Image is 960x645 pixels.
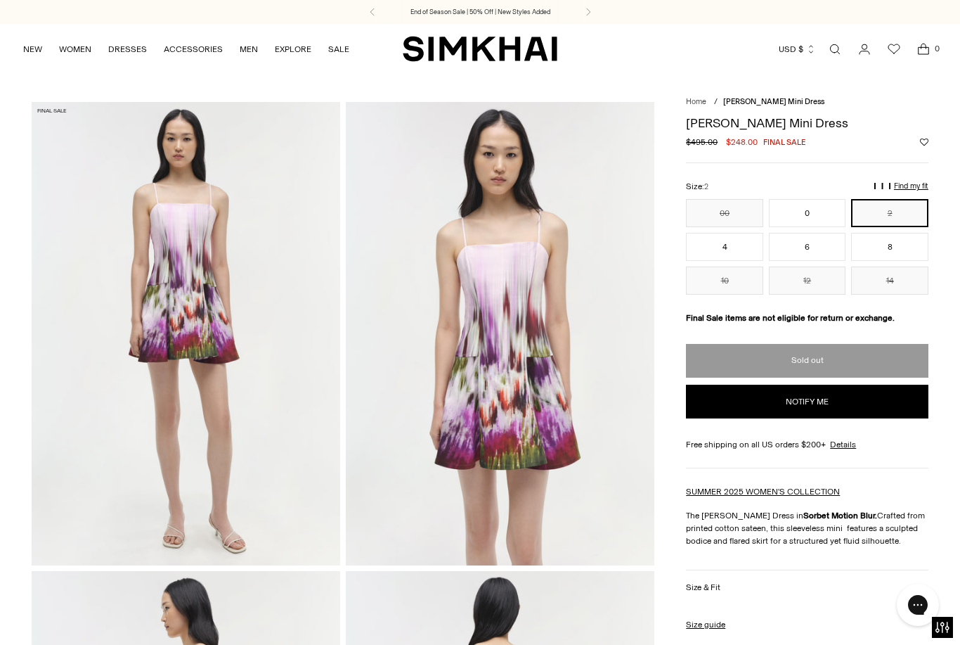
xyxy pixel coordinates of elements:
[821,35,849,63] a: Open search modal
[830,438,856,451] a: Details
[275,34,311,65] a: EXPLORE
[686,438,928,451] div: Free shipping on all US orders $200+
[686,117,928,129] h1: [PERSON_NAME] Mini Dress
[769,267,846,295] button: 12
[714,96,718,108] div: /
[890,579,946,631] iframe: Gorgias live chat messenger
[851,267,928,295] button: 14
[723,97,824,106] span: [PERSON_NAME] Mini Dress
[23,34,42,65] a: NEW
[240,34,258,65] a: MEN
[686,96,928,108] nav: breadcrumbs
[779,34,816,65] button: USD $
[920,138,928,146] button: Add to Wishlist
[686,136,718,148] s: $495.00
[686,233,763,261] button: 4
[410,7,550,17] a: End of Season Sale | 50% Off | New Styles Added
[803,511,877,521] strong: Sorbet Motion Blur.
[686,570,928,606] button: Size & Fit
[686,313,895,323] strong: Final Sale items are not eligible for return or exchange.
[108,34,147,65] a: DRESSES
[328,34,349,65] a: SALE
[686,487,840,497] a: SUMMER 2025 WOMEN'S COLLECTION
[59,34,91,65] a: WOMEN
[164,34,223,65] a: ACCESSORIES
[930,42,943,55] span: 0
[850,35,878,63] a: Go to the account page
[686,199,763,227] button: 00
[686,180,708,193] label: Size:
[769,199,846,227] button: 0
[880,35,908,63] a: Wishlist
[769,233,846,261] button: 6
[32,102,340,566] img: Judie Mini Dress
[686,618,725,631] a: Size guide
[686,97,706,106] a: Home
[686,267,763,295] button: 10
[403,35,557,63] a: SIMKHAI
[346,102,654,566] img: Judie Mini Dress
[851,199,928,227] button: 2
[851,233,928,261] button: 8
[686,385,928,419] button: Notify me
[686,583,720,592] h3: Size & Fit
[726,136,758,148] span: $248.00
[686,509,928,547] p: The [PERSON_NAME] Dress in Crafted from printed cotton sateen, this sleeveless mini features a sc...
[704,182,708,191] span: 2
[909,35,938,63] a: Open cart modal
